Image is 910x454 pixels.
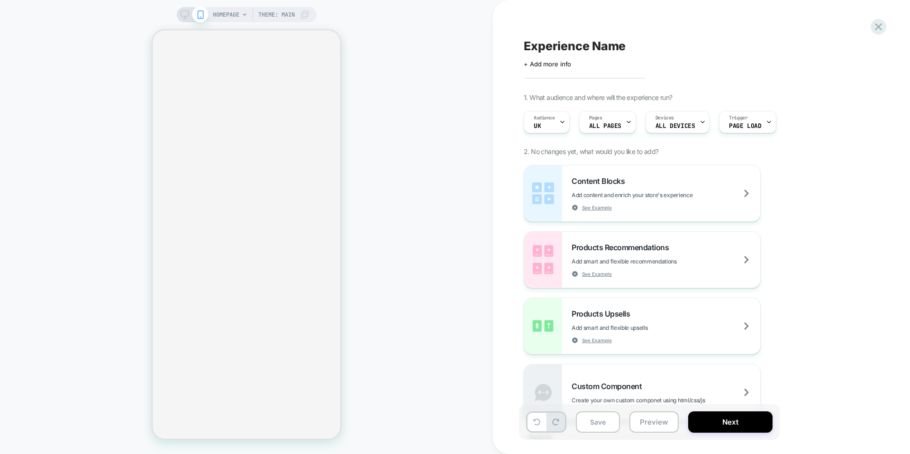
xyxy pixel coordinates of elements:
span: UK [534,123,541,129]
span: See Example [582,204,612,211]
button: Next [688,411,773,433]
button: Save [576,411,620,433]
span: Audience [534,115,555,121]
span: ALL PAGES [589,123,621,129]
span: Theme: MAIN [258,7,295,22]
span: Custom Component [572,381,646,391]
span: 2. No changes yet, what would you like to add? [524,147,658,155]
span: Pages [589,115,602,121]
span: Content Blocks [572,176,629,186]
span: + Add more info [524,60,571,68]
span: Add content and enrich your store's experience [572,191,740,199]
span: See Example [582,337,612,344]
span: HOMEPAGE [213,7,239,22]
span: Products Recommendations [572,243,673,252]
span: Devices [655,115,674,121]
span: Create your own custom componet using html/css/js [572,397,752,404]
button: Preview [629,411,679,433]
span: Add smart and flexible recommendations [572,258,724,265]
span: Experience Name [524,39,626,53]
span: Add smart and flexible upsells [572,324,695,331]
span: Page Load [729,123,761,129]
span: 1. What audience and where will the experience run? [524,93,672,101]
span: See Example [582,271,612,277]
span: Trigger [729,115,747,121]
span: ALL DEVICES [655,123,695,129]
span: Products Upsells [572,309,635,318]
